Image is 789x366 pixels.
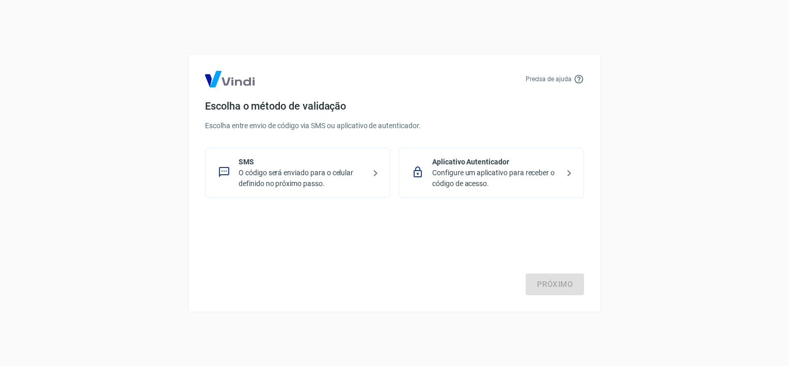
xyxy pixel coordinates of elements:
p: Escolha entre envio de código via SMS ou aplicativo de autenticador. [205,120,584,131]
p: Precisa de ajuda [526,74,572,84]
p: O código será enviado para o celular definido no próximo passo. [239,167,365,189]
h4: Escolha o método de validação [205,100,584,112]
div: Aplicativo AutenticadorConfigure um aplicativo para receber o código de acesso. [399,148,584,198]
div: SMSO código será enviado para o celular definido no próximo passo. [205,148,390,198]
img: Logo Vind [205,71,255,87]
p: SMS [239,157,365,167]
p: Aplicativo Autenticador [432,157,559,167]
p: Configure um aplicativo para receber o código de acesso. [432,167,559,189]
